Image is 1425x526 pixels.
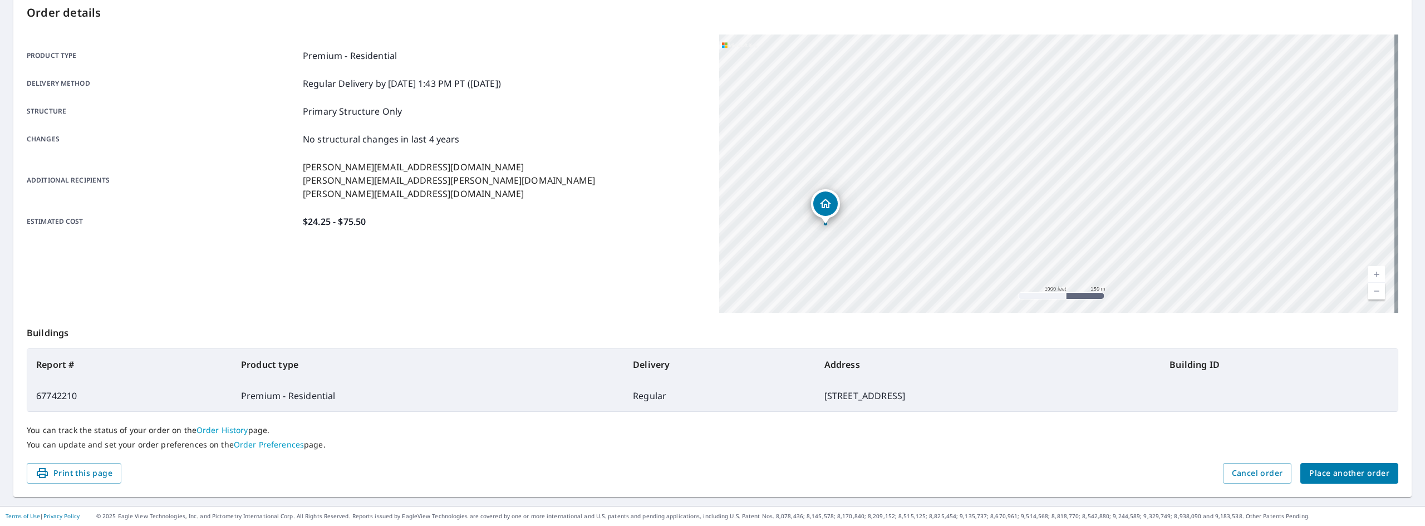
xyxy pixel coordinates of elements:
[1223,463,1292,484] button: Cancel order
[196,425,248,435] a: Order History
[815,380,1161,411] td: [STREET_ADDRESS]
[1161,349,1398,380] th: Building ID
[27,105,298,118] p: Structure
[624,380,815,411] td: Regular
[6,512,40,520] a: Terms of Use
[303,132,460,146] p: No structural changes in last 4 years
[1232,466,1283,480] span: Cancel order
[27,160,298,200] p: Additional recipients
[232,349,624,380] th: Product type
[27,132,298,146] p: Changes
[232,380,624,411] td: Premium - Residential
[303,215,366,228] p: $24.25 - $75.50
[234,439,304,450] a: Order Preferences
[27,215,298,228] p: Estimated cost
[1368,266,1385,283] a: Current Level 15, Zoom In
[811,189,840,224] div: Dropped pin, building 1, Residential property, 1114 Sequoia Dr NW Strasburg, OH 44680
[36,466,112,480] span: Print this page
[27,425,1398,435] p: You can track the status of your order on the page.
[815,349,1161,380] th: Address
[6,513,80,519] p: |
[1309,466,1389,480] span: Place another order
[303,105,402,118] p: Primary Structure Only
[96,512,1419,520] p: © 2025 Eagle View Technologies, Inc. and Pictometry International Corp. All Rights Reserved. Repo...
[303,187,595,200] p: [PERSON_NAME][EMAIL_ADDRESS][DOMAIN_NAME]
[1368,283,1385,299] a: Current Level 15, Zoom Out
[27,440,1398,450] p: You can update and set your order preferences on the page.
[303,160,595,174] p: [PERSON_NAME][EMAIL_ADDRESS][DOMAIN_NAME]
[27,4,1398,21] p: Order details
[27,49,298,62] p: Product type
[1300,463,1398,484] button: Place another order
[303,77,501,90] p: Regular Delivery by [DATE] 1:43 PM PT ([DATE])
[43,512,80,520] a: Privacy Policy
[27,380,232,411] td: 67742210
[303,174,595,187] p: [PERSON_NAME][EMAIL_ADDRESS][PERSON_NAME][DOMAIN_NAME]
[303,49,397,62] p: Premium - Residential
[27,313,1398,348] p: Buildings
[624,349,815,380] th: Delivery
[27,349,232,380] th: Report #
[27,463,121,484] button: Print this page
[27,77,298,90] p: Delivery method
